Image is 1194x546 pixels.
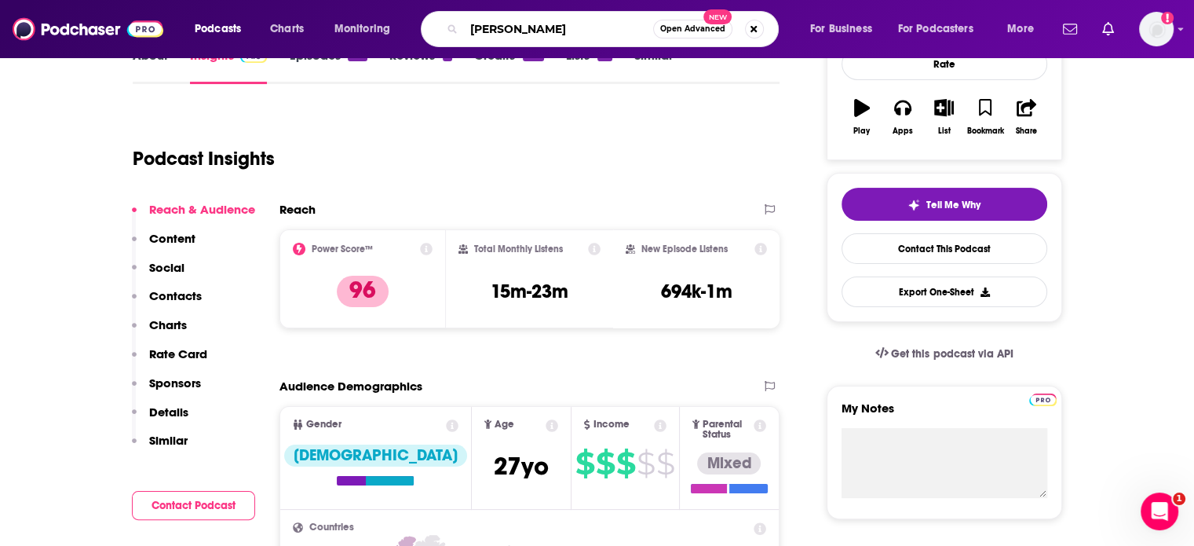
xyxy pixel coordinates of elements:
p: Similar [149,433,188,448]
div: List [938,126,951,136]
span: Parental Status [703,420,751,440]
button: Rate Card [132,346,207,376]
h2: Power Score™ [312,244,373,255]
iframe: Intercom live chat [1141,493,1178,530]
span: Countries [309,522,354,533]
span: $ [575,451,594,476]
button: open menu [799,16,892,42]
span: Tell Me Why [926,199,980,211]
p: Reach & Audience [149,202,255,217]
div: Mixed [697,453,761,475]
div: Rate [842,48,1047,80]
span: $ [616,451,635,476]
div: [DEMOGRAPHIC_DATA] [284,445,467,467]
a: Contact This Podcast [842,233,1047,264]
button: Bookmark [965,89,1006,145]
div: Apps [893,126,913,136]
p: Details [149,405,188,420]
span: More [1007,18,1034,40]
button: open menu [996,16,1053,42]
a: Lists64 [566,48,612,84]
img: tell me why sparkle [907,199,920,211]
p: Contacts [149,288,202,303]
h1: Podcast Insights [133,147,275,170]
span: For Business [810,18,872,40]
span: Monitoring [334,18,390,40]
a: Pro website [1029,391,1057,406]
a: Charts [260,16,313,42]
span: Logged in as smeizlik [1139,12,1174,46]
span: New [703,9,732,24]
svg: Add a profile image [1161,12,1174,24]
p: Social [149,260,184,275]
button: open menu [323,16,411,42]
button: tell me why sparkleTell Me Why [842,188,1047,221]
label: My Notes [842,401,1047,428]
button: Social [132,260,184,289]
span: 27 yo [494,451,549,482]
span: $ [656,451,674,476]
img: User Profile [1139,12,1174,46]
div: Share [1016,126,1037,136]
span: Open Advanced [660,25,725,33]
h2: Audience Demographics [279,379,422,394]
button: Similar [132,433,188,462]
div: Search podcasts, credits, & more... [436,11,794,47]
a: Show notifications dropdown [1096,16,1120,42]
p: Rate Card [149,346,207,361]
button: Play [842,89,882,145]
p: Charts [149,317,187,332]
button: Details [132,405,188,434]
p: Sponsors [149,376,201,390]
input: Search podcasts, credits, & more... [464,16,653,42]
a: Get this podcast via API [863,335,1026,373]
h2: New Episode Listens [641,244,728,255]
span: Get this podcast via API [891,347,1013,361]
h2: Reach [279,202,316,217]
p: 96 [337,276,389,307]
div: Bookmark [966,126,1003,136]
span: $ [637,451,655,476]
span: Charts [270,18,304,40]
img: Podchaser - Follow, Share and Rate Podcasts [13,14,163,44]
button: Contacts [132,288,202,317]
p: Content [149,231,195,246]
button: Show profile menu [1139,12,1174,46]
button: Contact Podcast [132,491,255,520]
span: Income [593,420,630,430]
button: Charts [132,317,187,346]
span: 1 [1173,493,1185,505]
button: Export One-Sheet [842,277,1047,307]
span: For Podcasters [898,18,973,40]
span: Age [495,420,514,430]
button: Reach & Audience [132,202,255,231]
a: Reviews6 [389,48,452,84]
a: Similar [634,48,673,84]
button: Share [1006,89,1046,145]
span: Podcasts [195,18,241,40]
button: List [923,89,964,145]
a: About [133,48,168,84]
h3: 15m-23m [491,280,568,303]
a: Credits204 [474,48,543,84]
button: Sponsors [132,376,201,405]
a: Episodes810 [289,48,367,84]
h3: 694k-1m [661,280,732,303]
img: Podchaser Pro [1029,394,1057,406]
div: Play [853,126,870,136]
span: Gender [306,420,341,430]
button: open menu [888,16,996,42]
a: InsightsPodchaser Pro [190,48,268,84]
a: Show notifications dropdown [1057,16,1083,42]
h2: Total Monthly Listens [474,244,563,255]
button: open menu [184,16,261,42]
span: $ [596,451,615,476]
button: Content [132,231,195,260]
button: Open AdvancedNew [653,20,732,38]
button: Apps [882,89,923,145]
